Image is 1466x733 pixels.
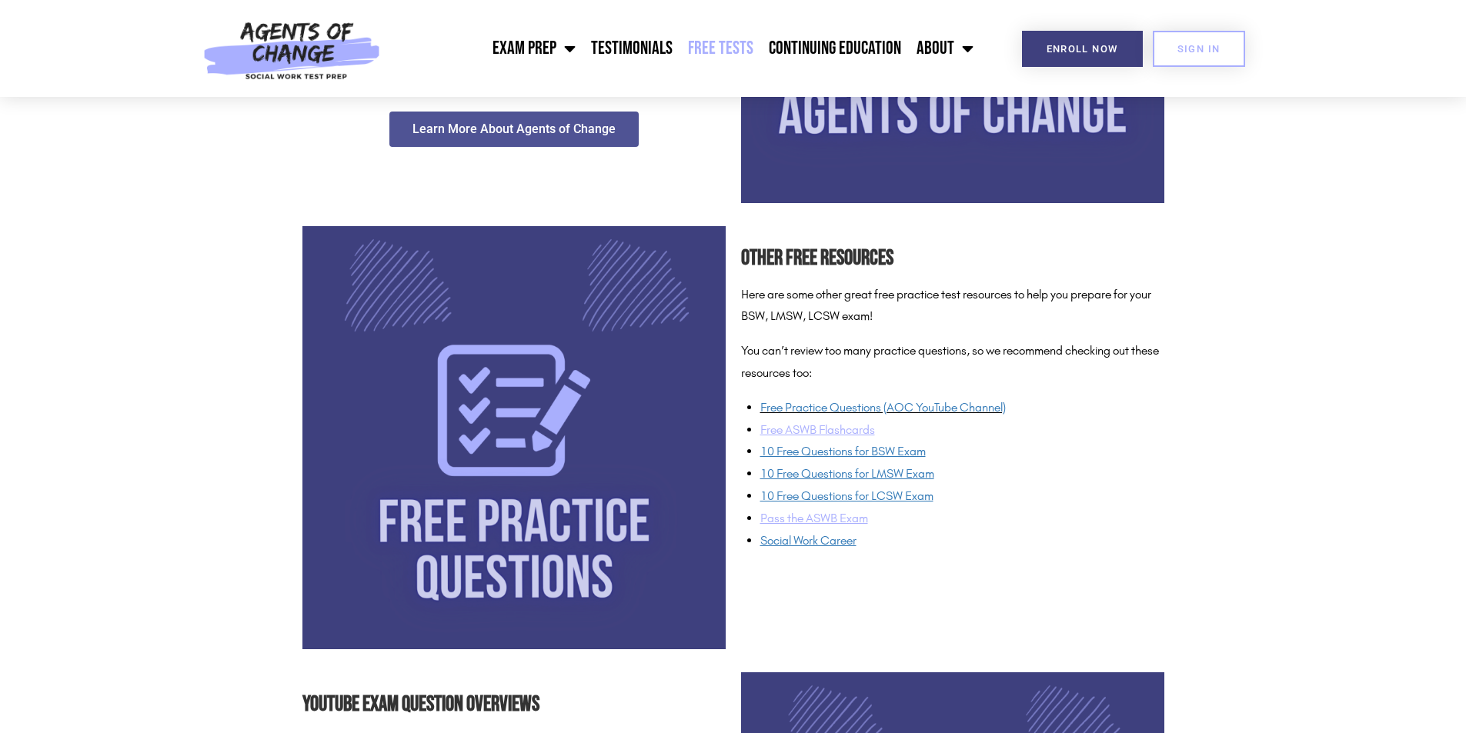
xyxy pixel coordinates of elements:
[1177,44,1221,54] span: SIGN IN
[1047,44,1118,54] span: Enroll Now
[761,29,909,68] a: Continuing Education
[760,511,871,525] a: Pass the ASWB Exam
[741,340,1164,385] p: You can’t review too many practice questions, so we recommend checking out these resources too:
[389,112,639,147] a: Learn More About Agents of Change
[760,533,857,548] a: Social Work Career
[760,422,875,437] a: Free ASWB Flashcards
[760,488,933,503] a: 10 Free Questions for LCSW Exam
[1022,31,1143,67] a: Enroll Now
[760,400,1006,415] a: Free Practice Questions (AOC YouTube Channel)
[741,284,1164,328] p: Here are some other great free practice test resources to help you prepare for your BSW, LMSW, LC...
[412,123,616,135] span: Learn More About Agents of Change
[760,511,868,525] span: Pass the ASWB Exam
[302,688,726,722] h2: YouTube Exam Question Overviews
[680,29,761,68] a: Free Tests
[760,466,934,481] a: 10 Free Questions for LMSW Exam
[1153,31,1245,67] a: SIGN IN
[760,444,926,458] a: 10 Free Questions for BSW Exam
[485,29,583,68] a: Exam Prep
[583,29,680,68] a: Testimonials
[741,242,1164,276] h2: Other Free Resources
[389,29,981,68] nav: Menu
[909,29,981,68] a: About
